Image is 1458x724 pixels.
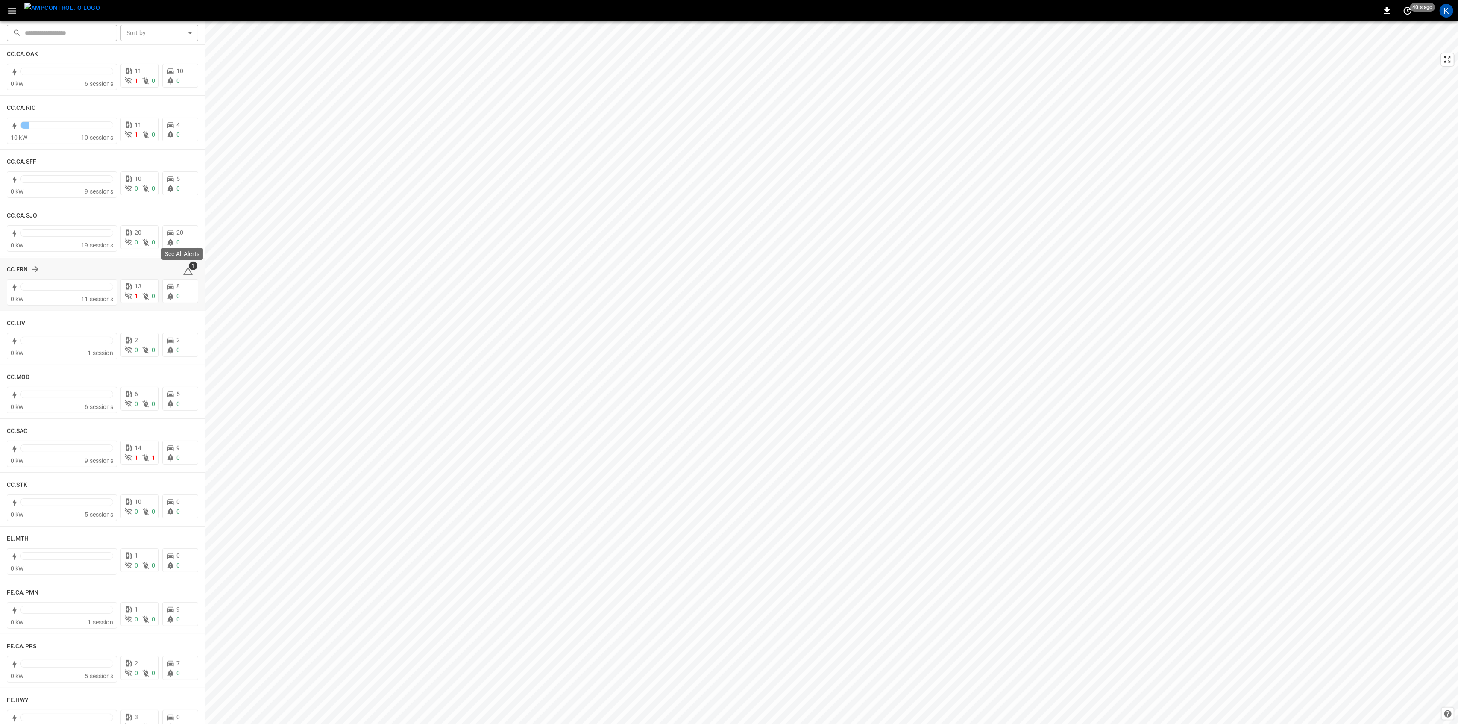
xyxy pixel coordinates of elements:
[7,157,36,167] h6: CC.CA.SFF
[176,606,180,613] span: 9
[176,239,180,246] span: 0
[135,660,138,667] span: 2
[135,498,141,505] span: 10
[135,293,138,300] span: 1
[7,696,29,705] h6: FE.HWY
[81,134,113,141] span: 10 sessions
[152,239,155,246] span: 0
[11,80,24,87] span: 0 kW
[152,347,155,353] span: 0
[135,347,138,353] span: 0
[7,319,26,328] h6: CC.LIV
[176,185,180,192] span: 0
[176,121,180,128] span: 4
[135,552,138,559] span: 1
[11,134,27,141] span: 10 kW
[135,185,138,192] span: 0
[176,670,180,677] span: 0
[176,562,180,569] span: 0
[135,454,138,461] span: 1
[176,508,180,515] span: 0
[176,229,183,236] span: 20
[135,337,138,344] span: 2
[176,175,180,182] span: 5
[11,457,24,464] span: 0 kW
[135,131,138,138] span: 1
[85,673,113,680] span: 5 sessions
[152,454,155,461] span: 1
[176,293,180,300] span: 0
[135,391,138,397] span: 6
[85,188,113,195] span: 9 sessions
[176,283,180,290] span: 8
[165,250,199,258] p: See All Alerts
[135,239,138,246] span: 0
[176,552,180,559] span: 0
[7,588,38,597] h6: FE.CA.PMN
[152,77,155,84] span: 0
[85,80,113,87] span: 6 sessions
[88,619,113,626] span: 1 session
[176,400,180,407] span: 0
[176,77,180,84] span: 0
[176,337,180,344] span: 2
[176,616,180,623] span: 0
[135,444,141,451] span: 14
[152,508,155,515] span: 0
[7,534,29,544] h6: EL.MTH
[11,619,24,626] span: 0 kW
[135,508,138,515] span: 0
[135,616,138,623] span: 0
[81,296,113,303] span: 11 sessions
[11,188,24,195] span: 0 kW
[7,480,28,490] h6: CC.STK
[24,3,100,13] img: ampcontrol.io logo
[135,68,141,74] span: 11
[135,714,138,721] span: 3
[7,427,28,436] h6: CC.SAC
[85,511,113,518] span: 5 sessions
[81,242,113,249] span: 19 sessions
[176,391,180,397] span: 5
[11,673,24,680] span: 0 kW
[7,211,37,221] h6: CC.CA.SJO
[135,283,141,290] span: 13
[11,403,24,410] span: 0 kW
[11,511,24,518] span: 0 kW
[135,562,138,569] span: 0
[152,562,155,569] span: 0
[7,265,28,274] h6: CC.FRN
[189,262,197,270] span: 1
[135,175,141,182] span: 10
[152,616,155,623] span: 0
[7,373,30,382] h6: CC.MOD
[176,347,180,353] span: 0
[176,444,180,451] span: 9
[7,50,38,59] h6: CC.CA.OAK
[176,131,180,138] span: 0
[11,242,24,249] span: 0 kW
[11,565,24,572] span: 0 kW
[135,606,138,613] span: 1
[85,457,113,464] span: 9 sessions
[135,670,138,677] span: 0
[1401,4,1414,18] button: set refresh interval
[85,403,113,410] span: 6 sessions
[176,68,183,74] span: 10
[1440,4,1453,18] div: profile-icon
[11,296,24,303] span: 0 kW
[176,714,180,721] span: 0
[135,77,138,84] span: 1
[7,642,36,651] h6: FE.CA.PRS
[11,350,24,356] span: 0 kW
[135,400,138,407] span: 0
[176,498,180,505] span: 0
[135,229,141,236] span: 20
[152,293,155,300] span: 0
[152,400,155,407] span: 0
[88,350,113,356] span: 1 session
[152,131,155,138] span: 0
[7,103,35,113] h6: CC.CA.RIC
[135,121,141,128] span: 11
[1410,3,1435,12] span: 40 s ago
